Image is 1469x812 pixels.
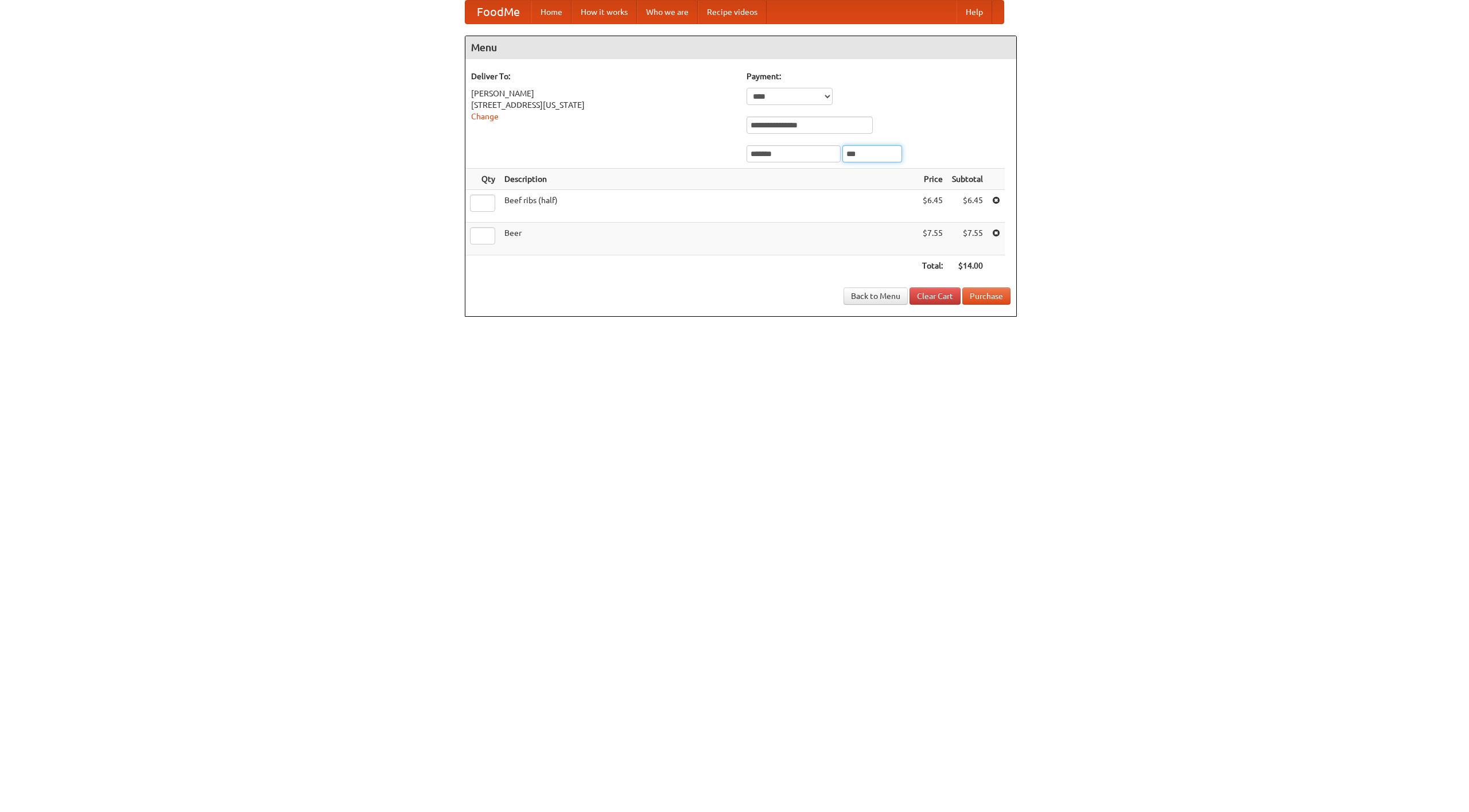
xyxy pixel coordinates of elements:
[471,99,735,111] div: [STREET_ADDRESS][US_STATE]
[957,1,992,24] a: Help
[465,169,500,190] th: Qty
[471,112,499,121] a: Change
[910,287,961,305] a: Clear Cart
[947,190,988,223] td: $6.45
[698,1,767,24] a: Recipe videos
[572,1,637,24] a: How it works
[500,223,918,255] td: Beer
[471,71,735,82] h5: Deliver To:
[531,1,572,24] a: Home
[947,169,988,190] th: Subtotal
[947,255,988,277] th: $14.00
[918,223,947,255] td: $7.55
[465,36,1016,59] h4: Menu
[947,223,988,255] td: $7.55
[747,71,1011,82] h5: Payment:
[918,190,947,223] td: $6.45
[500,169,918,190] th: Description
[465,1,531,24] a: FoodMe
[918,255,947,277] th: Total:
[844,287,908,305] a: Back to Menu
[962,287,1011,305] button: Purchase
[637,1,698,24] a: Who we are
[471,88,735,99] div: [PERSON_NAME]
[918,169,947,190] th: Price
[500,190,918,223] td: Beef ribs (half)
